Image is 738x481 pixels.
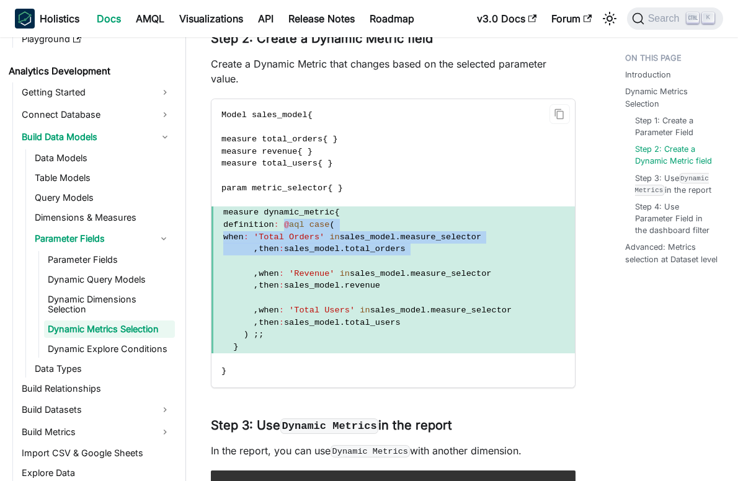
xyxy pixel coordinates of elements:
[406,269,411,278] span: .
[221,366,226,376] span: }
[425,306,430,315] span: .
[223,220,274,229] span: definition
[172,9,251,29] a: Visualizations
[223,208,334,217] span: measure dynamic_metric
[254,306,259,315] span: ,
[340,244,345,254] span: .
[327,159,332,168] span: }
[221,110,308,120] span: Model sales_model
[345,244,406,254] span: total_orders
[18,30,175,48] a: Playground
[345,281,380,290] span: revenue
[18,380,175,397] a: Build Relationships
[702,12,714,24] kbd: K
[254,281,259,290] span: ,
[44,251,175,268] a: Parameter Fields
[254,269,259,278] span: ,
[329,220,334,229] span: (
[254,244,259,254] span: ,
[18,82,175,102] a: Getting Started
[254,330,259,339] span: ;
[340,281,345,290] span: .
[627,7,723,30] button: Search (Ctrl+K)
[284,281,340,290] span: sales_model
[221,183,327,193] span: param metric_selector
[211,443,576,458] p: In the report, you can use with another dimension.
[18,400,175,420] a: Build Datasets
[221,135,322,144] span: measure total_orders
[289,220,304,229] span: aql
[259,318,279,327] span: then
[334,208,339,217] span: {
[625,86,719,109] a: Dynamic Metrics Selection
[280,418,378,433] code: Dynamic Metrics
[254,232,324,242] span: 'Total Orders'
[350,269,406,278] span: sales_model
[635,115,714,138] a: Step 1: Create a Parameter Field
[362,9,422,29] a: Roadmap
[15,9,79,29] a: HolisticsHolistics
[254,318,259,327] span: ,
[635,173,709,195] code: Dynamic Metrics
[251,9,281,29] a: API
[223,232,244,242] span: when
[89,9,128,29] a: Docs
[18,422,175,442] a: Build Metrics
[297,147,302,156] span: {
[395,232,400,242] span: .
[600,9,620,29] button: Switch between dark and light mode (currently light mode)
[211,31,576,46] h3: Step 2: Create a Dynamic Metric field
[308,110,313,120] span: {
[279,244,284,254] span: :
[635,172,714,196] a: Step 3: UseDynamic Metricsin the report
[327,183,332,193] span: {
[31,229,153,249] a: Parameter Fields
[431,306,512,315] span: measure_selector
[644,13,687,24] span: Search
[31,189,175,206] a: Query Models
[635,143,714,167] a: Step 2: Create a Dynamic Metric field
[31,360,175,377] a: Data Types
[284,220,289,229] span: @
[31,169,175,187] a: Table Models
[259,330,264,339] span: ;
[259,244,279,254] span: then
[221,147,297,156] span: measure revenue
[44,271,175,288] a: Dynamic Query Models
[15,9,35,29] img: Holistics
[345,318,401,327] span: total_users
[153,229,175,249] button: Collapse sidebar category 'Parameter Fields'
[635,201,714,237] a: Step 4: Use Parameter Field in the dashboard filter
[279,306,284,315] span: :
[244,330,249,339] span: )
[233,342,238,351] span: }
[308,147,313,156] span: }
[281,9,362,29] a: Release Notes
[544,9,599,29] a: Forum
[211,418,576,433] h3: Step 3: Use in the report
[18,105,175,125] a: Connect Database
[340,232,396,242] span: sales_model
[401,232,482,242] span: measure_selector
[340,318,345,327] span: .
[469,9,544,29] a: v3.0 Docs
[549,104,570,125] button: Copy code to clipboard
[31,149,175,167] a: Data Models
[44,291,175,318] a: Dynamic Dimensions Selection
[259,306,279,315] span: when
[279,269,284,278] span: :
[18,127,175,147] a: Build Data Models
[259,269,279,278] span: when
[279,281,284,290] span: :
[333,135,338,144] span: }
[338,183,343,193] span: }
[259,281,279,290] span: then
[128,9,172,29] a: AMQL
[44,320,175,338] a: Dynamic Metrics Selection
[244,232,249,242] span: :
[44,340,175,358] a: Dynamic Explore Conditions
[331,445,410,457] code: Dynamic Metrics
[289,306,355,315] span: 'Total Users'
[211,56,576,86] p: Create a Dynamic Metric that changes based on the selected parameter value.
[411,269,492,278] span: measure_selector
